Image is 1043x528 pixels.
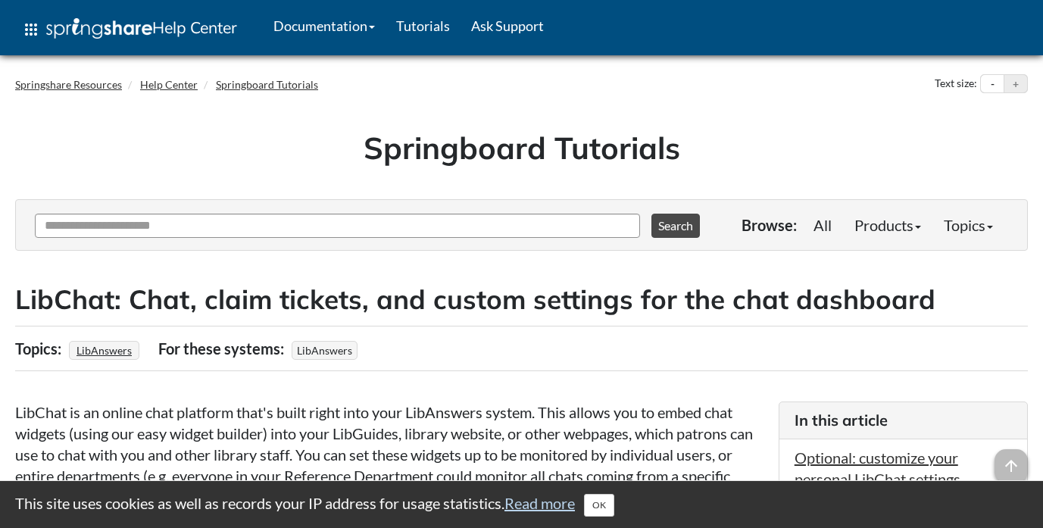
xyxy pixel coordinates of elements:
a: All [802,210,843,240]
button: Decrease text size [981,75,1004,93]
a: Read more [504,494,575,512]
p: Browse: [742,214,797,236]
a: Ask Support [461,7,554,45]
a: Topics [932,210,1004,240]
a: Help Center [140,78,198,91]
button: Search [651,214,700,238]
span: Help Center [152,17,237,37]
a: Documentation [263,7,386,45]
a: Springshare Resources [15,78,122,91]
span: apps [22,20,40,39]
img: Springshare [46,18,152,39]
a: Springboard Tutorials [216,78,318,91]
a: Tutorials [386,7,461,45]
div: Topics: [15,334,65,363]
a: arrow_upward [995,451,1028,469]
a: LibAnswers [74,339,134,361]
button: Close [584,494,614,517]
a: Products [843,210,932,240]
p: LibChat is an online chat platform that's built right into your LibAnswers system. This allows yo... [15,401,764,508]
span: arrow_upward [995,449,1028,483]
span: LibAnswers [292,341,358,360]
div: For these systems: [158,334,288,363]
button: Increase text size [1004,75,1027,93]
a: apps Help Center [11,7,248,52]
div: Text size: [932,74,980,94]
h3: In this article [795,410,1012,431]
h1: Springboard Tutorials [27,127,1016,169]
a: Optional: customize your personal LibChat settings [795,448,960,488]
h2: LibChat: Chat, claim tickets, and custom settings for the chat dashboard [15,281,1028,318]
